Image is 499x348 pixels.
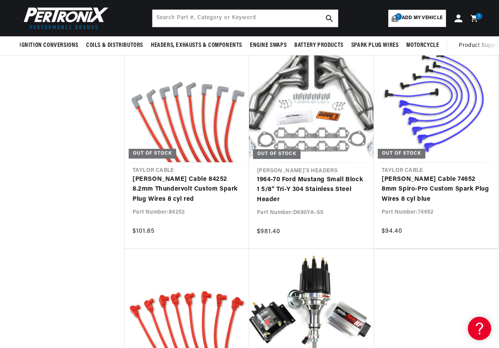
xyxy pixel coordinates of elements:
span: Ignition Conversions [19,41,78,50]
summary: Coils & Distributors [82,36,147,55]
a: [PERSON_NAME] Cable 74652 8mm Spiro-Pro Custom Spark Plug Wires 8 cyl blue [382,175,490,205]
summary: Spark Plug Wires [347,36,403,55]
a: [PERSON_NAME] Cable 84252 8.2mm Thundervolt Custom Spark Plug Wires 8 cyl red [133,175,241,205]
summary: Headers, Exhausts & Components [147,36,246,55]
input: Search Part #, Category or Keyword [152,10,338,27]
span: 3 [395,13,402,20]
span: 1 [478,13,480,20]
span: Motorcycle [406,41,439,50]
a: 1964-70 Ford Mustang Small Block 1 5/8" Tri-Y 304 Stainless Steel Header [257,175,366,205]
a: 3Add my vehicle [388,10,446,27]
span: Spark Plug Wires [351,41,399,50]
button: search button [321,10,338,27]
span: Coils & Distributors [86,41,143,50]
summary: Ignition Conversions [19,36,82,55]
summary: Motorcycle [402,36,443,55]
summary: Engine Swaps [246,36,290,55]
summary: Battery Products [290,36,347,55]
span: Engine Swaps [250,41,287,50]
span: Battery Products [294,41,343,50]
span: Headers, Exhausts & Components [151,41,242,50]
span: Add my vehicle [402,14,442,22]
img: Pertronix [19,5,109,32]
